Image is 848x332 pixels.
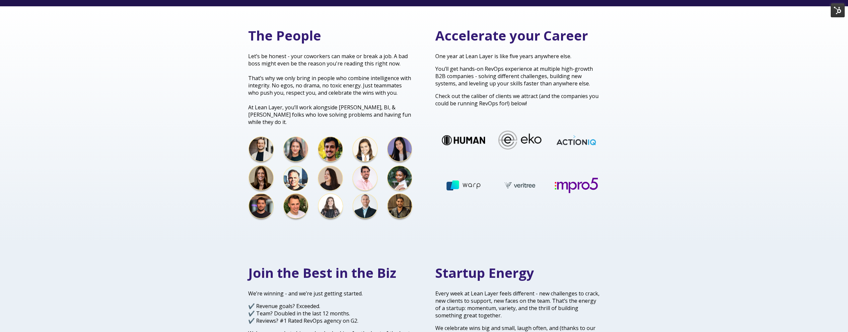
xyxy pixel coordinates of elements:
img: ActionIQ [553,135,596,146]
p: Check out the caliber of clients we attract (and the companies you could be running RevOps for!) ... [435,92,600,107]
span: Let’s be honest - your coworkers can make or break a job. A bad boss might even be the reason you... [248,53,408,67]
p: Every week at Lean Layer feels different - new challenges to crack, new clients to support, new f... [435,290,600,319]
p: We’re winning - and we’re just getting started. [248,290,413,297]
img: HubSpot Tools Menu Toggle [831,3,845,17]
span: Accelerate your Career [435,26,588,45]
span: The People [248,26,321,45]
span: That’s why we only bring in people who combine intelligence with integrity. No egos, no drama, no... [248,74,411,96]
img: mpro5 [557,178,600,193]
img: warp ai [444,177,487,194]
img: Eko [497,131,540,150]
span: At Lean Layer, you’ll work alongside [PERSON_NAME], BI, & [PERSON_NAME] folks who love solving pr... [248,104,411,126]
img: Team Photos for WEbsite (4) [248,136,413,222]
span: Join the Best in the Biz [248,264,396,282]
img: veritree [501,176,544,195]
p: You’ll get hands-on RevOps experience at multiple high-growth B2B companies - solving different c... [435,65,600,87]
img: Human [440,135,483,145]
p: One year at Lean Layer is like five years anywhere else. [435,53,600,60]
span: Startup Energy [435,264,534,282]
p: ✔️ Revenue goals? Exceeded. ✔️ Team? Doubled in the last 12 months. ✔️ Reviews? #1 Rated RevOps a... [248,302,413,324]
